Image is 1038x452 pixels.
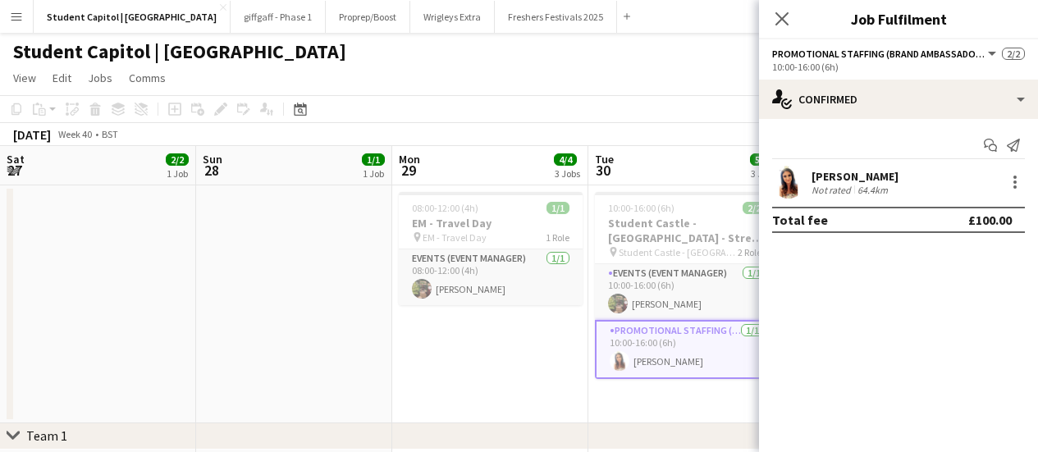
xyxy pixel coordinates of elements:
span: 29 [396,161,420,180]
span: 2/2 [166,153,189,166]
button: giffgaff - Phase 1 [231,1,326,33]
button: Wrigleys Extra [410,1,495,33]
h3: Student Castle - [GEOGRAPHIC_DATA] - Street Team [595,216,779,245]
div: Total fee [772,212,828,228]
span: Sat [7,152,25,167]
div: £100.00 [968,212,1012,228]
button: Student Capitol | [GEOGRAPHIC_DATA] [34,1,231,33]
div: Confirmed [759,80,1038,119]
span: Student Castle - [GEOGRAPHIC_DATA] - Street Team [619,246,738,258]
span: 10:00-16:00 (6h) [608,202,674,214]
app-card-role: Events (Event Manager)1/108:00-12:00 (4h)[PERSON_NAME] [399,249,583,305]
div: 1 Job [363,167,384,180]
h1: Student Capitol | [GEOGRAPHIC_DATA] [13,39,346,64]
button: Promotional Staffing (Brand Ambassadors) [772,48,999,60]
div: [DATE] [13,126,51,143]
span: Edit [53,71,71,85]
a: Edit [46,67,78,89]
span: 1/1 [362,153,385,166]
span: View [13,71,36,85]
button: Freshers Festivals 2025 [495,1,617,33]
span: 4/4 [554,153,577,166]
span: Week 40 [54,128,95,140]
h3: Job Fulfilment [759,8,1038,30]
div: Team 1 [26,427,67,444]
span: 2/2 [1002,48,1025,60]
div: 1 Job [167,167,188,180]
span: Promotional Staffing (Brand Ambassadors) [772,48,985,60]
span: 27 [4,161,25,180]
div: 3 Jobs [555,167,580,180]
app-card-role: Events (Event Manager)1/110:00-16:00 (6h)[PERSON_NAME] [595,264,779,320]
button: Proprep/Boost [326,1,410,33]
span: Comms [129,71,166,85]
app-job-card: 08:00-12:00 (4h)1/1EM - Travel Day EM - Travel Day1 RoleEvents (Event Manager)1/108:00-12:00 (4h)... [399,192,583,305]
app-job-card: 10:00-16:00 (6h)2/2Student Castle - [GEOGRAPHIC_DATA] - Street Team Student Castle - [GEOGRAPHIC_... [595,192,779,379]
app-card-role: Promotional Staffing (Brand Ambassadors)1/110:00-16:00 (6h)[PERSON_NAME] [595,320,779,379]
span: 1 Role [546,231,569,244]
h3: EM - Travel Day [399,216,583,231]
span: 2/2 [743,202,766,214]
a: Comms [122,67,172,89]
span: 28 [200,161,222,180]
div: [PERSON_NAME] [812,169,899,184]
span: 08:00-12:00 (4h) [412,202,478,214]
span: 1/1 [546,202,569,214]
span: Sun [203,152,222,167]
span: 2 Roles [738,246,766,258]
span: Mon [399,152,420,167]
div: Not rated [812,184,854,196]
a: Jobs [81,67,119,89]
span: EM - Travel Day [423,231,487,244]
div: 64.4km [854,184,891,196]
a: View [7,67,43,89]
div: 3 Jobs [751,167,776,180]
div: 10:00-16:00 (6h) [772,61,1025,73]
div: BST [102,128,118,140]
span: Tue [595,152,614,167]
span: 5/5 [750,153,773,166]
span: 30 [592,161,614,180]
span: Jobs [88,71,112,85]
